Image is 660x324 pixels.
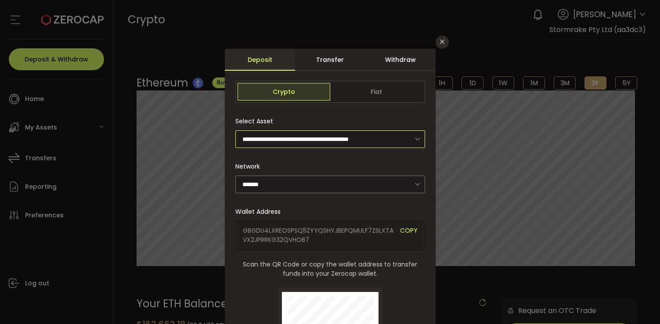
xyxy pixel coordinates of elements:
[225,49,295,71] div: Deposit
[400,226,418,245] span: COPY
[235,117,278,126] label: Select Asset
[235,162,265,171] label: Network
[330,83,423,101] span: Fiat
[436,36,449,49] button: Close
[365,49,436,71] div: Withdraw
[243,226,393,245] span: GBGDU4LXREOSPSQ5ZYYQSHYJBEPQMULF7ZSLXTAVX2JPRRKG32QVHOB7
[235,207,286,216] label: Wallet Address
[238,83,330,101] span: Crypto
[295,49,365,71] div: Transfer
[616,282,660,324] iframe: Chat Widget
[235,260,425,278] span: Scan the QR Code or copy the wallet address to transfer funds into your Zerocap wallet.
